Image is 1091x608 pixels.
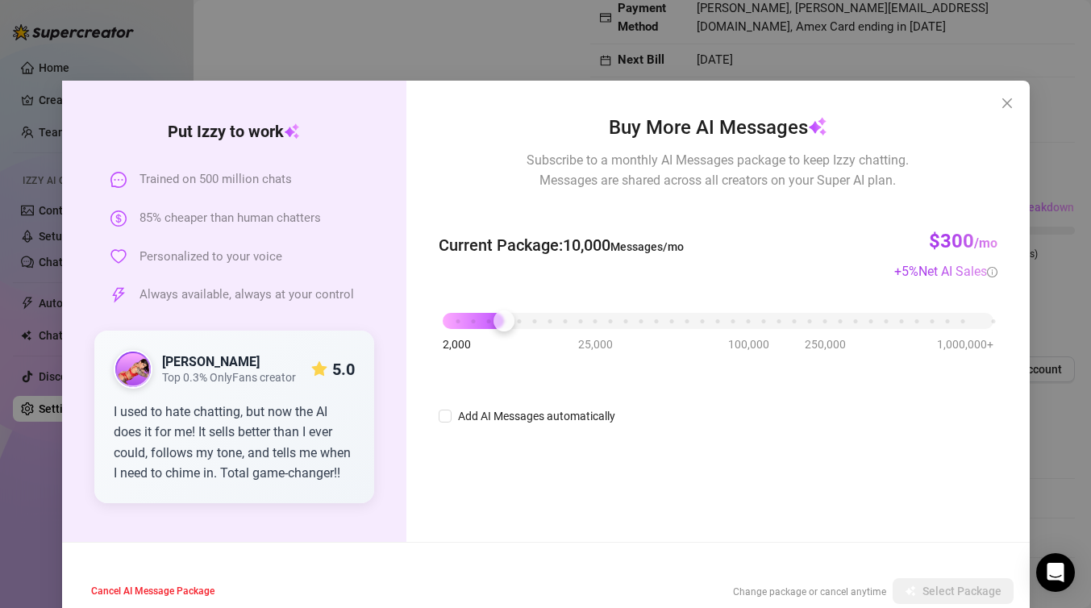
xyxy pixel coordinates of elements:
[139,285,354,305] span: Always available, always at your control
[139,209,321,228] span: 85% cheaper than human chatters
[162,371,296,385] span: Top 0.3% OnlyFans creator
[139,248,282,267] span: Personalized to your voice
[110,287,127,303] span: thunderbolt
[727,335,768,353] span: 100,000
[610,240,683,253] span: Messages/mo
[442,335,470,353] span: 2,000
[162,354,260,369] strong: [PERSON_NAME]
[110,210,127,227] span: dollar
[608,113,827,144] span: Buy More AI Messages
[929,229,997,255] h3: $300
[139,170,292,189] span: Trained on 500 million chats
[577,335,612,353] span: 25,000
[893,578,1014,604] button: Select Package
[78,578,227,604] button: Cancel AI Message Package
[804,335,845,353] span: 250,000
[974,235,997,251] span: /mo
[1001,97,1014,110] span: close
[168,122,300,141] strong: Put Izzy to work
[987,267,997,277] span: info-circle
[110,172,127,188] span: message
[457,407,614,425] div: Add AI Messages automatically
[527,150,909,190] span: Subscribe to a monthly AI Messages package to keep Izzy chatting. Messages are shared across all ...
[1036,553,1075,592] div: Open Intercom Messenger
[894,264,997,279] span: + 5 %
[918,261,997,281] div: Net AI Sales
[91,585,214,597] span: Cancel AI Message Package
[110,248,127,264] span: heart
[438,233,683,258] span: Current Package : 10,000
[114,402,355,484] div: I used to hate chatting, but now the AI does it for me! It sells better than I ever could, follow...
[937,335,993,353] span: 1,000,000+
[331,360,354,379] strong: 5.0
[994,90,1020,116] button: Close
[994,97,1020,110] span: Close
[310,361,327,377] span: star
[115,352,151,387] img: public
[733,586,886,598] span: Change package or cancel anytime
